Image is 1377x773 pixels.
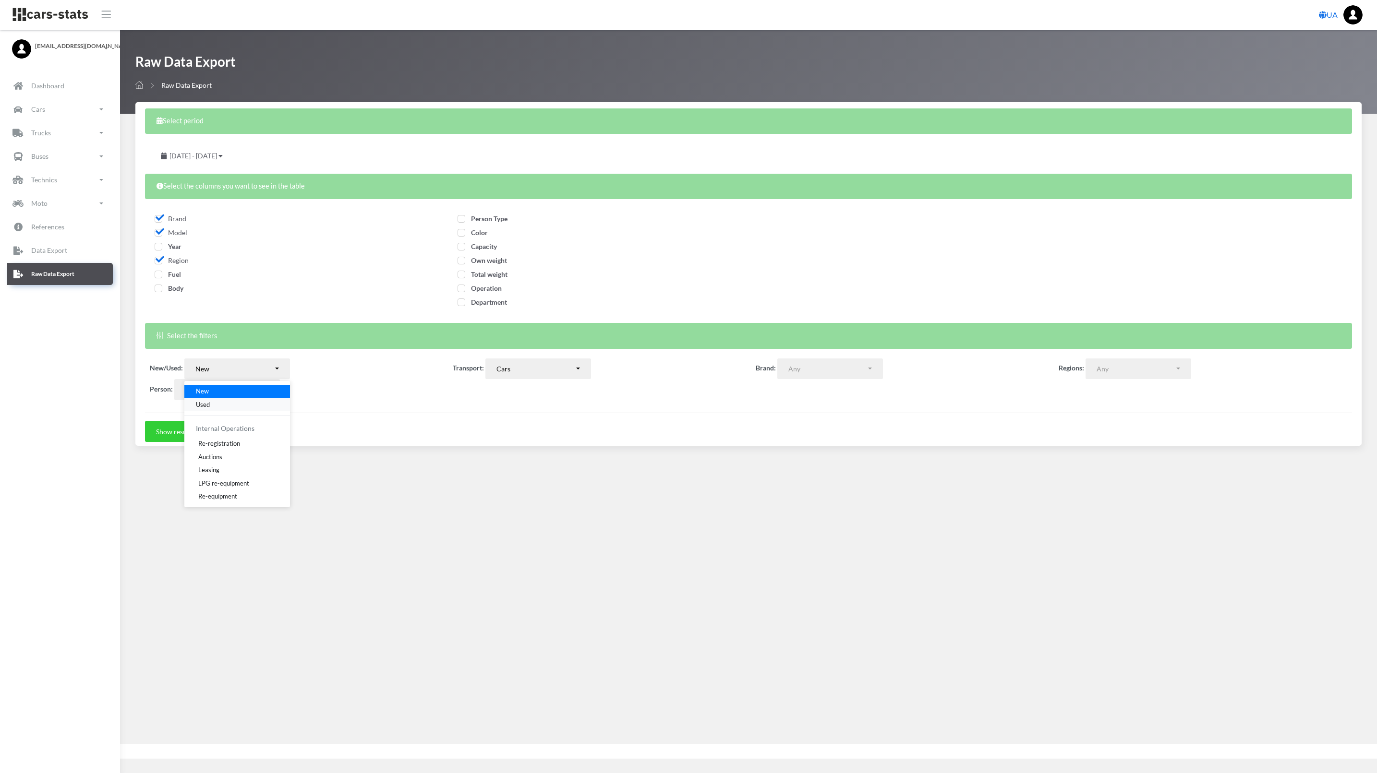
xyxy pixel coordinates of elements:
[150,363,183,373] label: New/Used:
[145,421,205,442] button: Show results
[198,439,240,449] span: Re-registration
[7,192,113,214] a: Moto
[150,384,173,394] label: Person:
[155,242,181,250] span: Year
[174,379,280,400] button: Any
[7,75,113,97] a: Dashboard
[31,174,57,186] p: Technics
[155,214,186,223] span: Brand
[155,256,189,264] span: Region
[184,358,290,380] button: New
[458,284,502,292] span: Operation
[155,284,183,292] span: Body
[12,39,108,50] a: [EMAIL_ADDRESS][DOMAIN_NAME]
[31,103,45,115] p: Cars
[7,239,113,262] a: Data Export
[145,323,1352,348] div: Select the filters
[135,53,236,75] h1: Raw Data Export
[195,364,273,374] div: New
[1097,364,1174,374] div: Any
[198,492,237,501] span: Re-equipment
[155,270,181,278] span: Fuel
[1086,358,1191,380] button: Any
[31,269,74,279] p: Raw Data Export
[161,81,212,89] span: Raw Data Export
[196,387,209,396] span: New
[7,145,113,167] a: Buses
[198,452,222,462] span: Auctions
[458,228,488,237] span: Color
[7,169,113,191] a: Technics
[31,244,67,256] p: Data Export
[453,363,484,373] label: Transport:
[458,214,507,223] span: Person Type
[1059,363,1084,373] label: Regions:
[7,98,113,120] a: Cars
[458,242,497,250] span: Capacity
[31,80,64,92] p: Dashboard
[12,7,89,22] img: navbar brand
[458,256,507,264] span: Own weight
[169,152,217,160] span: [DATE] - [DATE]
[496,364,574,374] div: Cars
[31,221,64,233] p: References
[145,174,1352,199] div: Select the columns you want to see in the table
[7,216,113,238] a: References
[458,298,507,306] span: Department
[31,127,51,139] p: Trucks
[788,364,866,374] div: Any
[35,42,108,50] span: [EMAIL_ADDRESS][DOMAIN_NAME]
[1343,5,1363,24] img: ...
[7,122,113,144] a: Trucks
[31,197,48,209] p: Moto
[1315,5,1341,24] a: UA
[155,228,187,237] span: Model
[485,358,591,380] button: Cars
[31,150,48,162] p: Buses
[145,108,1352,134] div: Select period
[196,400,210,409] span: Used
[7,263,113,285] a: Raw Data Export
[777,358,883,380] button: Any
[196,424,254,432] span: Internal Operations
[458,270,507,278] span: Total weight
[756,363,776,373] label: Brand:
[198,465,219,475] span: Leasing
[198,478,249,488] span: LPG re-equipment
